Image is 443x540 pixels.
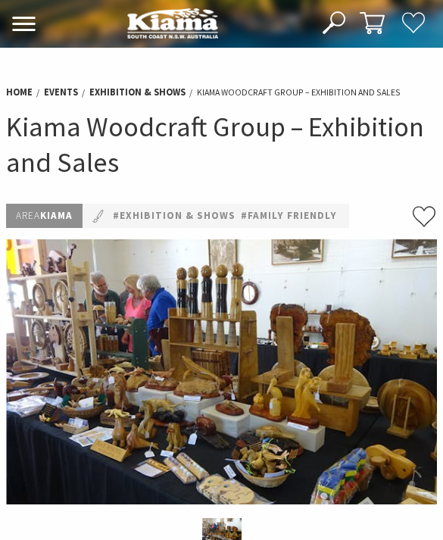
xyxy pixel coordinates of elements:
[44,86,78,98] a: Events
[6,204,83,228] p: Kiama
[6,109,437,181] h1: Kiama Woodcraft Group – Exhibition and Sales
[113,208,236,224] a: #Exhibition & Shows
[6,86,33,98] a: Home
[6,239,437,504] img: The wonders of wood
[16,209,40,222] span: Area
[127,8,218,39] img: Kiama Logo
[197,86,401,100] li: Kiama Woodcraft Group – Exhibition and Sales
[89,86,186,98] a: Exhibition & Shows
[241,208,337,224] a: #Family Friendly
